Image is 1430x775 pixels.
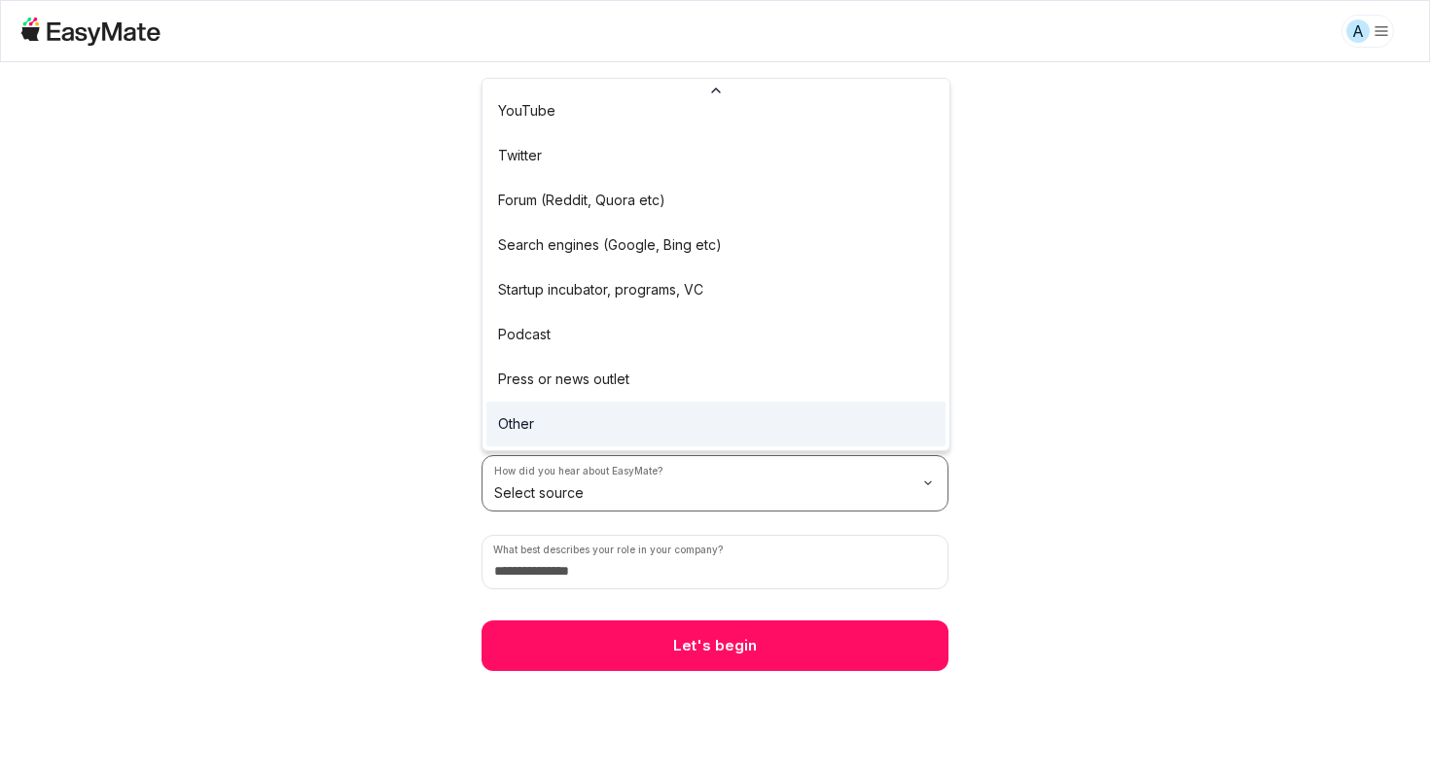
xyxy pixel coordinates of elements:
p: Twitter [498,145,542,166]
p: Forum (Reddit, Quora etc) [498,190,665,211]
p: Press or news outlet [498,369,629,390]
p: Search engines (Google, Bing etc) [498,234,722,256]
p: Podcast [498,324,551,345]
p: Startup incubator, programs, VC [498,279,703,300]
p: Other [498,413,534,435]
p: YouTube [498,100,555,122]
